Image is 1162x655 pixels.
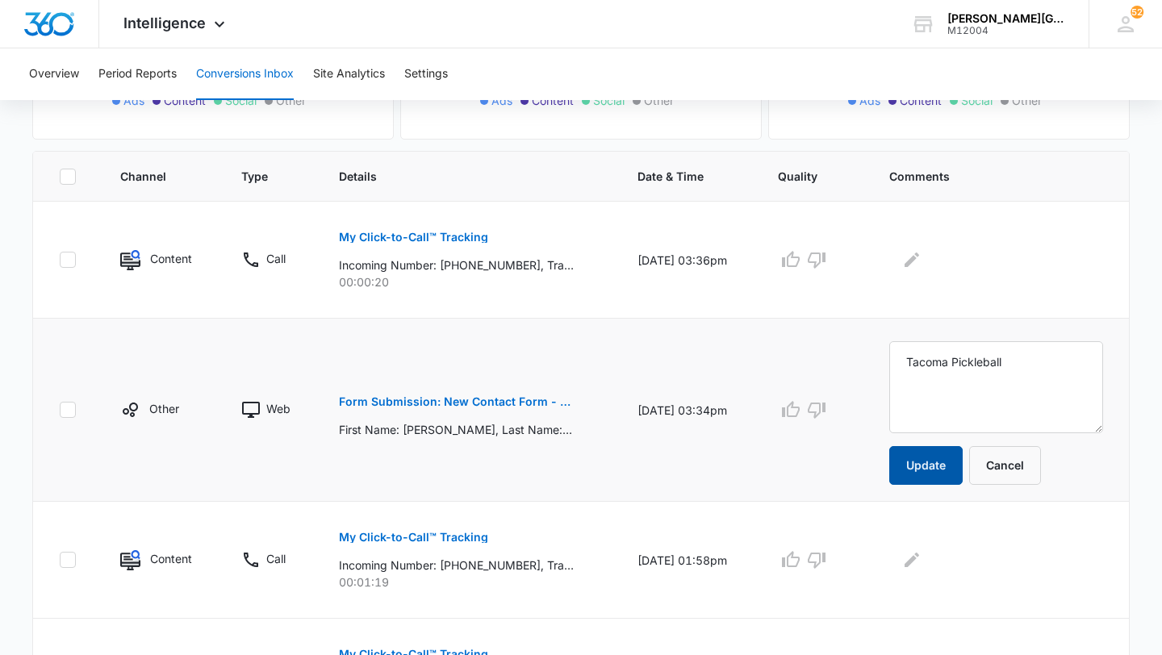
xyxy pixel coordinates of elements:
button: Edit Comments [899,547,925,573]
button: Period Reports [98,48,177,100]
span: Content [164,92,206,109]
span: Channel [120,168,179,185]
span: 52 [1131,6,1143,19]
span: Ads [491,92,512,109]
span: Ads [859,92,880,109]
button: Settings [404,48,448,100]
span: Other [276,92,306,109]
td: [DATE] 03:36pm [618,202,759,319]
button: My Click-to-Call™ Tracking [339,218,488,257]
span: Social [593,92,625,109]
span: Details [339,168,576,185]
span: Intelligence [123,15,206,31]
p: Incoming Number: [PHONE_NUMBER], Tracking Number: [PHONE_NUMBER], Ring To: [PHONE_NUMBER], Caller... [339,557,574,574]
textarea: Tacoma Pickleball [889,341,1103,433]
div: account name [947,12,1065,25]
p: Incoming Number: [PHONE_NUMBER], Tracking Number: [PHONE_NUMBER], Ring To: [PHONE_NUMBER], Caller... [339,257,574,273]
button: Overview [29,48,79,100]
p: My Click-to-Call™ Tracking [339,532,488,543]
span: Other [644,92,674,109]
div: account id [947,25,1065,36]
span: Type [241,168,276,185]
button: Cancel [969,446,1041,485]
button: Form Submission: New Contact Form - [PERSON_NAME] Tennis [339,382,574,421]
p: Form Submission: New Contact Form - [PERSON_NAME] Tennis [339,396,574,407]
div: notifications count [1131,6,1143,19]
button: Update [889,446,963,485]
span: Content [532,92,574,109]
span: Date & Time [637,168,716,185]
span: Content [900,92,942,109]
p: First Name: [PERSON_NAME], Last Name: [PERSON_NAME], Email: [EMAIL_ADDRESS][DOMAIN_NAME], Phone: ... [339,421,574,438]
button: Site Analytics [313,48,385,100]
span: Ads [123,92,144,109]
td: [DATE] 03:34pm [618,319,759,502]
span: Quality [778,168,827,185]
td: [DATE] 01:58pm [618,502,759,619]
span: Comments [889,168,1080,185]
p: Content [150,550,192,567]
p: Other [149,400,179,417]
p: My Click-to-Call™ Tracking [339,232,488,243]
p: Call [266,550,286,567]
p: Content [150,250,192,267]
button: Conversions Inbox [196,48,294,100]
button: My Click-to-Call™ Tracking [339,518,488,557]
p: 00:00:20 [339,273,600,290]
button: Edit Comments [899,247,925,273]
p: Call [266,250,286,267]
span: Social [225,92,257,109]
p: 00:01:19 [339,574,600,590]
p: Web [266,400,290,417]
